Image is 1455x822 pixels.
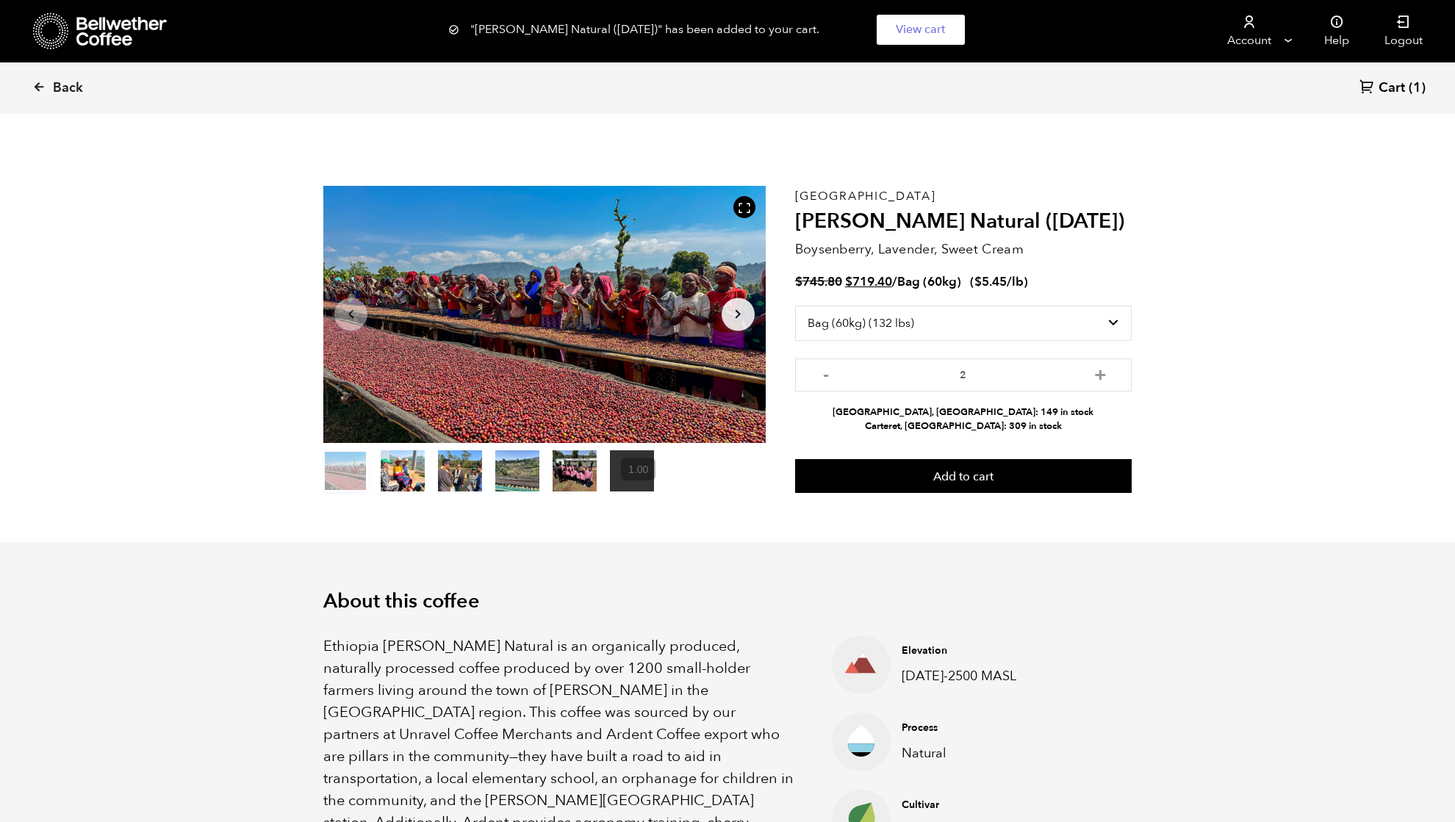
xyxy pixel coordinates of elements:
[795,273,802,290] span: $
[1379,79,1405,97] span: Cart
[902,743,1041,763] p: Natural
[53,79,83,97] span: Back
[1359,79,1426,98] a: Cart (1)
[974,273,1007,290] bdi: 5.45
[1007,273,1024,290] span: /lb
[974,273,982,290] span: $
[897,273,961,290] span: Bag (60kg)
[845,273,892,290] bdi: 719.40
[610,450,654,491] video: Your browser does not support the video tag.
[1091,366,1110,381] button: +
[970,273,1028,290] span: ( )
[795,273,842,290] bdi: 745.80
[845,273,852,290] span: $
[902,666,1041,686] p: [DATE]-2500 MASL
[795,209,1132,234] h2: [PERSON_NAME] Natural ([DATE])
[448,15,1007,45] div: "[PERSON_NAME] Natural ([DATE])" has been added to your cart.
[902,721,1041,735] h4: Process
[795,239,1132,259] p: Boysenberry, Lavender, Sweet Cream
[323,590,1132,613] h2: About this coffee
[795,419,1132,433] li: Carteret, [GEOGRAPHIC_DATA]: 309 in stock
[795,405,1132,419] li: [GEOGRAPHIC_DATA], [GEOGRAPHIC_DATA]: 149 in stock
[892,273,897,290] span: /
[902,798,1041,812] h4: Cultivar
[1409,79,1426,97] span: (1)
[877,15,965,45] a: View cart
[795,459,1132,493] button: Add to cart
[817,366,836,381] button: -
[902,643,1041,658] h4: Elevation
